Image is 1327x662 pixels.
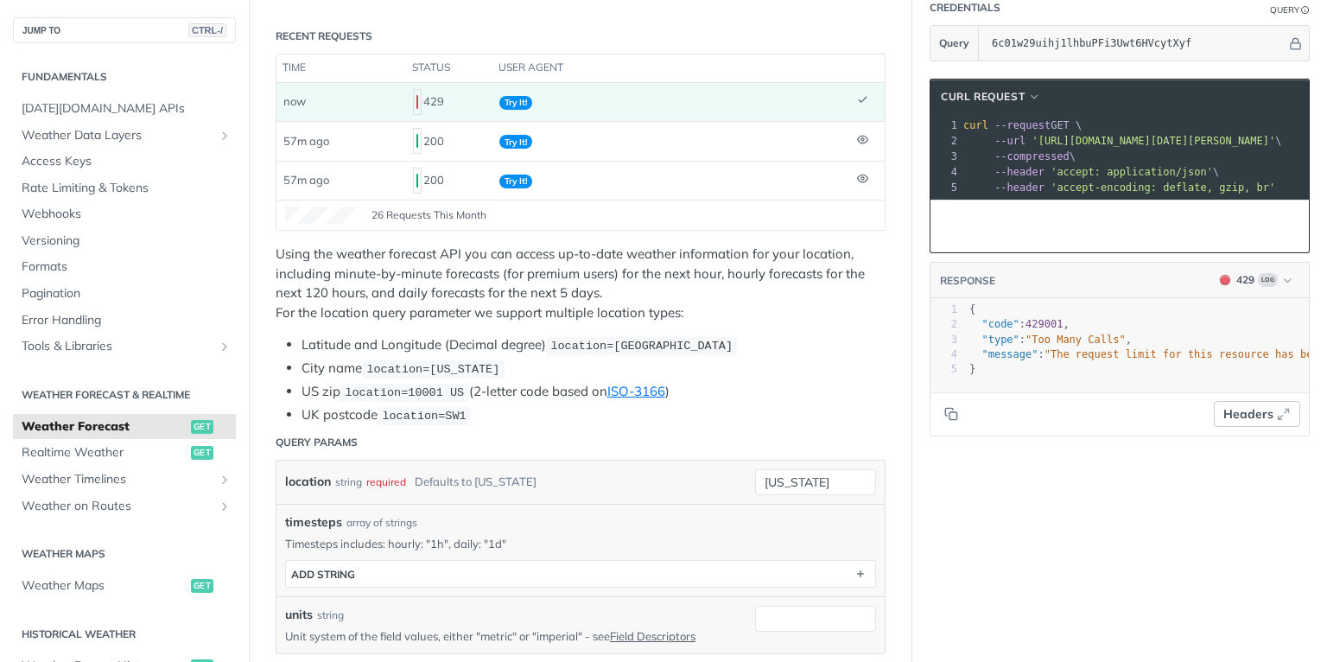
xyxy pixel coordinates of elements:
[218,473,232,487] button: Show subpages for Weather Timelines
[1025,334,1126,346] span: "Too Many Calls"
[218,129,232,143] button: Show subpages for Weather Data Layers
[13,334,236,360] a: Tools & LibrariesShow subpages for Tools & Libraries
[1270,3,1310,16] div: QueryInformation
[22,338,213,355] span: Tools & Libraries
[302,359,886,379] li: City name
[969,363,975,375] span: }
[13,175,236,201] a: Rate Limiting & Tokens
[406,54,492,82] th: status
[969,318,1070,330] span: : ,
[1286,35,1305,52] button: Hide
[1223,405,1273,423] span: Headers
[1051,181,1275,194] span: 'accept-encoding: deflate, gzip, br'
[22,232,232,250] span: Versioning
[415,469,537,494] div: Defaults to [US_STATE]
[1220,275,1230,285] span: 429
[939,401,963,427] button: Copy to clipboard
[276,29,372,44] div: Recent Requests
[22,418,187,436] span: Weather Forecast
[22,498,213,515] span: Weather on Routes
[22,577,187,595] span: Weather Maps
[13,414,236,440] a: Weather Forecastget
[13,149,236,175] a: Access Keys
[1301,6,1310,15] i: Information
[930,317,957,332] div: 2
[13,228,236,254] a: Versioning
[930,149,960,164] div: 3
[941,89,1025,105] span: cURL Request
[930,26,979,60] button: Query
[939,213,963,239] button: Copy to clipboard
[13,493,236,519] a: Weather on RoutesShow subpages for Weather on Routes
[963,135,1282,147] span: \
[1236,272,1254,288] div: 429
[13,308,236,334] a: Error Handling
[302,335,886,355] li: Latitude and Longitude (Decimal degree)
[283,94,306,108] span: now
[981,318,1019,330] span: "code"
[285,469,331,494] label: location
[317,608,344,623] div: string
[1051,166,1213,178] span: 'accept: application/json'
[1258,273,1278,287] span: Log
[981,334,1019,346] span: "type"
[13,467,236,493] a: Weather TimelinesShow subpages for Weather Timelines
[930,180,960,195] div: 5
[13,201,236,227] a: Webhooks
[13,123,236,149] a: Weather Data LayersShow subpages for Weather Data Layers
[499,175,532,188] span: Try It!
[285,513,342,532] span: timesteps
[283,134,329,148] span: 57m ago
[382,410,466,423] span: location=SW1
[366,469,406,494] div: required
[1183,216,1286,237] span: Replay Request
[13,573,236,599] a: Weather Mapsget
[346,515,417,531] div: array of strings
[930,347,957,362] div: 4
[291,568,355,581] div: ADD string
[939,272,996,290] button: RESPONSE
[930,302,957,317] div: 1
[963,119,988,131] span: curl
[983,26,1286,60] input: apikey
[550,340,733,353] span: location=[GEOGRAPHIC_DATA]
[994,135,1025,147] span: --url
[22,127,213,144] span: Weather Data Layers
[413,87,486,117] div: 429
[13,69,236,85] h2: Fundamentals
[276,435,358,450] div: Query Params
[366,363,499,376] span: location=[US_STATE]
[285,207,354,224] canvas: Line Graph
[413,166,486,195] div: 200
[1032,135,1275,147] span: '[URL][DOMAIN_NAME][DATE][PERSON_NAME]'
[283,173,329,187] span: 57m ago
[13,387,236,403] h2: Weather Forecast & realtime
[13,254,236,280] a: Formats
[994,150,1070,162] span: --compressed
[1270,3,1299,16] div: Query
[22,312,232,329] span: Error Handling
[981,348,1038,360] span: "message"
[22,206,232,223] span: Webhooks
[13,440,236,466] a: Realtime Weatherget
[218,340,232,353] button: Show subpages for Tools & Libraries
[935,88,1047,105] button: cURL Request
[939,35,969,51] span: Query
[276,245,886,322] p: Using the weather forecast API you can access up-to-date weather information for your location, i...
[1214,401,1300,427] button: Headers
[13,96,236,122] a: [DATE][DOMAIN_NAME] APIs
[13,546,236,562] h2: Weather Maps
[930,133,960,149] div: 2
[285,606,313,624] label: units
[286,561,875,587] button: ADD string
[22,285,232,302] span: Pagination
[930,118,960,133] div: 1
[994,166,1044,178] span: --header
[191,579,213,593] span: get
[188,23,226,37] span: CTRL-/
[13,627,236,642] h2: Historical Weather
[930,333,957,347] div: 3
[22,100,232,118] span: [DATE][DOMAIN_NAME] APIs
[1152,209,1300,244] button: Replay Request
[191,420,213,434] span: get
